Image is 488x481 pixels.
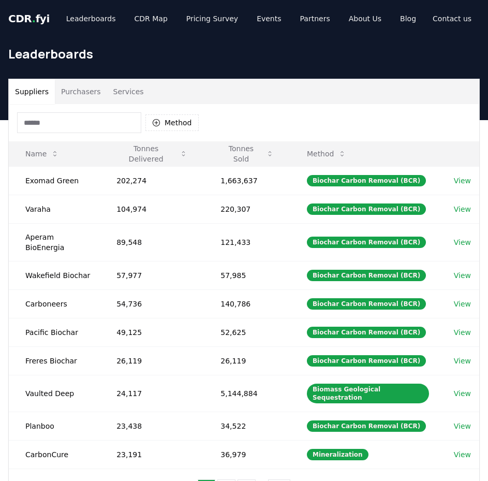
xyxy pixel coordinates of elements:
button: Purchasers [55,79,107,104]
a: Events [248,9,289,28]
div: Biomass Geological Sequestration [307,384,429,403]
td: 220,307 [204,195,290,223]
a: Pricing Survey [178,9,246,28]
a: About Us [341,9,390,28]
td: 57,985 [204,261,290,289]
div: Biochar Carbon Removal (BCR) [307,298,426,310]
button: Method [299,143,355,164]
td: 89,548 [100,223,204,261]
button: Name [17,143,67,164]
a: CDR.fyi [8,11,50,26]
a: View [454,176,471,186]
td: 57,977 [100,261,204,289]
td: 202,274 [100,166,204,195]
a: View [454,327,471,338]
td: Wakefield Biochar [9,261,100,289]
nav: Main [58,9,424,28]
div: Biochar Carbon Removal (BCR) [307,270,426,281]
a: View [454,449,471,460]
a: CDR Map [126,9,176,28]
td: 34,522 [204,412,290,440]
td: 26,119 [100,346,204,375]
td: Varaha [9,195,100,223]
button: Suppliers [9,79,55,104]
td: CarbonCure [9,440,100,469]
button: Method [145,114,199,131]
td: Pacific Biochar [9,318,100,346]
a: View [454,270,471,281]
div: Biochar Carbon Removal (BCR) [307,175,426,186]
div: Biochar Carbon Removal (BCR) [307,237,426,248]
a: View [454,204,471,214]
button: Tonnes Sold [212,143,282,164]
td: Planboo [9,412,100,440]
td: 52,625 [204,318,290,346]
td: 54,736 [100,289,204,318]
a: View [454,237,471,247]
td: 104,974 [100,195,204,223]
a: Blog [392,9,424,28]
td: 26,119 [204,346,290,375]
td: 36,979 [204,440,290,469]
div: Biochar Carbon Removal (BCR) [307,355,426,367]
td: 140,786 [204,289,290,318]
td: Freres Biochar [9,346,100,375]
a: View [454,356,471,366]
td: 24,117 [100,375,204,412]
div: Biochar Carbon Removal (BCR) [307,420,426,432]
td: Aperam BioEnergia [9,223,100,261]
a: View [454,299,471,309]
a: Contact us [424,9,480,28]
h1: Leaderboards [8,46,480,62]
a: View [454,388,471,399]
div: Mineralization [307,449,368,460]
td: 5,144,884 [204,375,290,412]
td: Exomad Green [9,166,100,195]
td: Vaulted Deep [9,375,100,412]
span: . [32,12,36,25]
button: Services [107,79,150,104]
td: Carboneers [9,289,100,318]
td: 121,433 [204,223,290,261]
div: Biochar Carbon Removal (BCR) [307,327,426,338]
a: View [454,421,471,431]
button: Tonnes Delivered [108,143,196,164]
td: 49,125 [100,318,204,346]
a: Leaderboards [58,9,124,28]
a: Partners [292,9,338,28]
td: 23,438 [100,412,204,440]
td: 23,191 [100,440,204,469]
td: 1,663,637 [204,166,290,195]
div: Biochar Carbon Removal (BCR) [307,203,426,215]
span: CDR fyi [8,12,50,25]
